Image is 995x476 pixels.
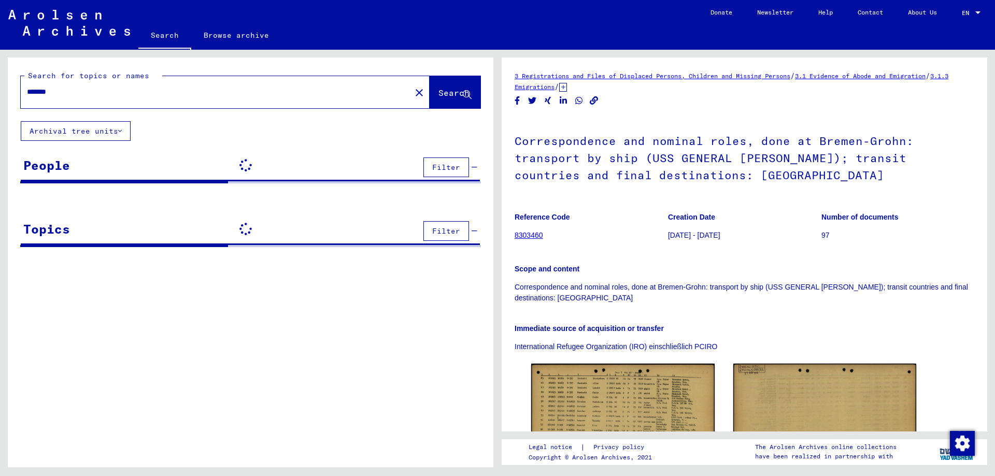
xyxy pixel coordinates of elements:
b: Creation Date [668,213,715,221]
b: Scope and content [515,265,579,273]
button: Share on Xing [543,94,553,107]
a: Privacy policy [585,442,657,453]
img: Change consent [950,431,975,456]
button: Search [430,76,480,108]
b: Number of documents [821,213,899,221]
p: The Arolsen Archives online collections [755,442,897,452]
button: Share on Twitter [527,94,538,107]
button: Filter [423,221,469,241]
span: EN [962,9,973,17]
a: 8303460 [515,231,543,239]
button: Share on WhatsApp [574,94,585,107]
mat-icon: close [413,86,425,99]
a: 3.1 Evidence of Abode and Emigration [795,72,926,80]
button: Copy link [589,94,600,107]
h1: Correspondence and nominal roles, done at Bremen-Grohn: transport by ship (USS GENERAL [PERSON_NA... [515,117,974,197]
button: Clear [409,82,430,103]
a: Legal notice [529,442,580,453]
span: / [790,71,795,80]
div: | [529,442,657,453]
a: Search [138,23,191,50]
p: have been realized in partnership with [755,452,897,461]
div: People [23,156,70,175]
span: Filter [432,226,460,236]
p: International Refugee Organization (IRO) einschließlich PCIRO [515,341,974,352]
button: Archival tree units [21,121,131,141]
a: 3 Registrations and Files of Displaced Persons, Children and Missing Persons [515,72,790,80]
button: Share on Facebook [512,94,523,107]
button: Share on LinkedIn [558,94,569,107]
span: / [555,82,559,91]
span: Search [438,88,470,98]
b: Immediate source of acquisition or transfer [515,324,664,333]
div: Topics [23,220,70,238]
button: Filter [423,157,469,177]
span: / [926,71,930,80]
b: Reference Code [515,213,570,221]
img: Arolsen_neg.svg [8,10,130,36]
mat-label: Search for topics or names [28,71,149,80]
img: yv_logo.png [937,439,976,465]
p: Copyright © Arolsen Archives, 2021 [529,453,657,462]
a: Browse archive [191,23,281,48]
p: Correspondence and nominal roles, done at Bremen-Grohn: transport by ship (USS GENERAL [PERSON_NA... [515,282,974,304]
span: Filter [432,163,460,172]
p: 97 [821,230,974,241]
p: [DATE] - [DATE] [668,230,821,241]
